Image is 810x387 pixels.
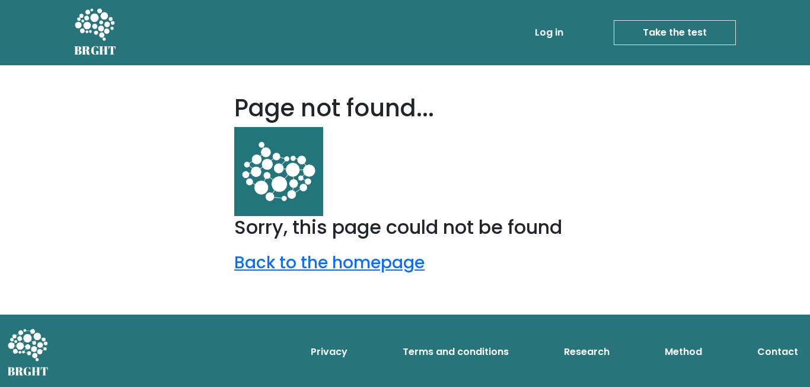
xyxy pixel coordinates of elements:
[234,251,425,274] a: Back to the homepage
[559,340,614,364] a: Research
[74,43,117,58] h5: BRGHT
[752,340,803,364] a: Contact
[234,127,323,216] img: android-chrome-512x512.d45202eec217.png
[234,94,576,122] h1: Page not found...
[306,340,352,364] a: Privacy
[530,21,568,45] a: Log in
[614,20,736,45] a: Take the test
[74,5,117,61] a: BRGHT
[660,340,707,364] a: Method
[234,216,576,239] h2: Sorry, this page could not be found
[398,340,514,364] a: Terms and conditions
